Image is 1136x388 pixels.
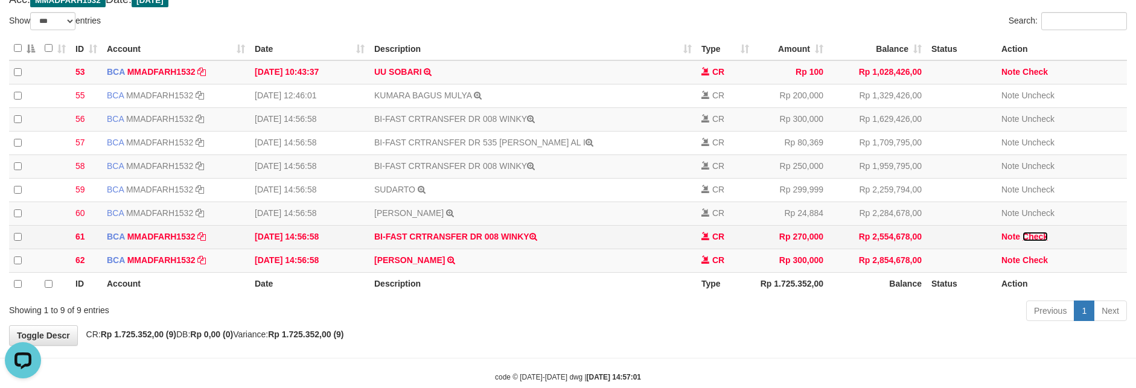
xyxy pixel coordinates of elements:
[1021,161,1054,171] a: Uncheck
[1021,185,1054,194] a: Uncheck
[126,161,193,171] a: MMADFARH1532
[1023,255,1048,265] a: Check
[196,91,204,100] a: Copy MMADFARH1532 to clipboard
[754,84,828,107] td: Rp 200,000
[102,272,250,296] th: Account
[828,154,927,178] td: Rp 1,959,795,00
[197,255,206,265] a: Copy MMADFARH1532 to clipboard
[71,272,102,296] th: ID
[754,154,828,178] td: Rp 250,000
[1074,301,1094,321] a: 1
[127,232,196,241] a: MMADFARH1532
[126,138,193,147] a: MMADFARH1532
[107,185,124,194] span: BCA
[9,299,464,316] div: Showing 1 to 9 of 9 entries
[1041,12,1127,30] input: Search:
[101,329,176,339] strong: Rp 1.725.352,00 (9)
[1026,301,1074,321] a: Previous
[1001,232,1020,241] a: Note
[75,114,85,124] span: 56
[1023,232,1048,241] a: Check
[754,272,828,296] th: Rp 1.725.352,00
[712,185,724,194] span: CR
[369,272,697,296] th: Description
[754,178,828,202] td: Rp 299,999
[197,67,206,77] a: Copy MMADFARH1532 to clipboard
[250,37,369,60] th: Date: activate to sort column ascending
[828,60,927,84] td: Rp 1,028,426,00
[196,161,204,171] a: Copy MMADFARH1532 to clipboard
[107,67,125,77] span: BCA
[107,161,124,171] span: BCA
[369,37,697,60] th: Description: activate to sort column ascending
[250,272,369,296] th: Date
[1001,138,1020,147] a: Note
[250,60,369,84] td: [DATE] 10:43:37
[75,161,85,171] span: 58
[126,208,193,218] a: MMADFARH1532
[196,208,204,218] a: Copy MMADFARH1532 to clipboard
[71,37,102,60] th: ID: activate to sort column ascending
[1023,67,1048,77] a: Check
[712,138,724,147] span: CR
[75,91,85,100] span: 55
[9,37,40,60] th: : activate to sort column descending
[754,249,828,272] td: Rp 300,000
[374,185,415,194] a: SUDARTO
[828,225,927,249] td: Rp 2,554,678,00
[828,249,927,272] td: Rp 2,854,678,00
[250,202,369,225] td: [DATE] 14:56:58
[927,272,997,296] th: Status
[107,138,124,147] span: BCA
[374,91,471,100] a: KUMARA BAGUS MULYA
[587,373,641,381] strong: [DATE] 14:57:01
[197,232,206,241] a: Copy MMADFARH1532 to clipboard
[250,131,369,154] td: [DATE] 14:56:58
[196,114,204,124] a: Copy MMADFARH1532 to clipboard
[927,37,997,60] th: Status
[1001,185,1020,194] a: Note
[369,107,697,131] td: BI-FAST CRTRANSFER DR 008 WINKY
[712,255,724,265] span: CR
[75,67,85,77] span: 53
[250,178,369,202] td: [DATE] 14:56:58
[5,5,41,41] button: Open LiveChat chat widget
[75,255,85,265] span: 62
[754,225,828,249] td: Rp 270,000
[9,325,78,346] a: Toggle Descr
[369,131,697,154] td: BI-FAST CRTRANSFER DR 535 [PERSON_NAME] AL I
[1094,301,1127,321] a: Next
[250,107,369,131] td: [DATE] 14:56:58
[196,185,204,194] a: Copy MMADFARH1532 to clipboard
[1001,91,1020,100] a: Note
[250,154,369,178] td: [DATE] 14:56:58
[250,225,369,249] td: [DATE] 14:56:58
[997,272,1127,296] th: Action
[30,12,75,30] select: Showentries
[369,225,697,249] td: BI-FAST CRTRANSFER DR 008 WINKY
[374,67,422,77] a: UU SOBARI
[697,37,754,60] th: Type: activate to sort column ascending
[828,84,927,107] td: Rp 1,329,426,00
[754,107,828,131] td: Rp 300,000
[369,154,697,178] td: BI-FAST CRTRANSFER DR 008 WINKY
[712,208,724,218] span: CR
[107,114,124,124] span: BCA
[1021,138,1054,147] a: Uncheck
[75,185,85,194] span: 59
[127,255,196,265] a: MMADFARH1532
[250,84,369,107] td: [DATE] 12:46:01
[1001,114,1020,124] a: Note
[828,37,927,60] th: Balance: activate to sort column ascending
[75,232,85,241] span: 61
[1021,114,1054,124] a: Uncheck
[1021,91,1054,100] a: Uncheck
[9,12,101,30] label: Show entries
[250,249,369,272] td: [DATE] 14:56:58
[828,107,927,131] td: Rp 1,629,426,00
[107,208,124,218] span: BCA
[828,272,927,296] th: Balance
[190,329,233,339] strong: Rp 0,00 (0)
[102,37,250,60] th: Account: activate to sort column ascending
[127,67,196,77] a: MMADFARH1532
